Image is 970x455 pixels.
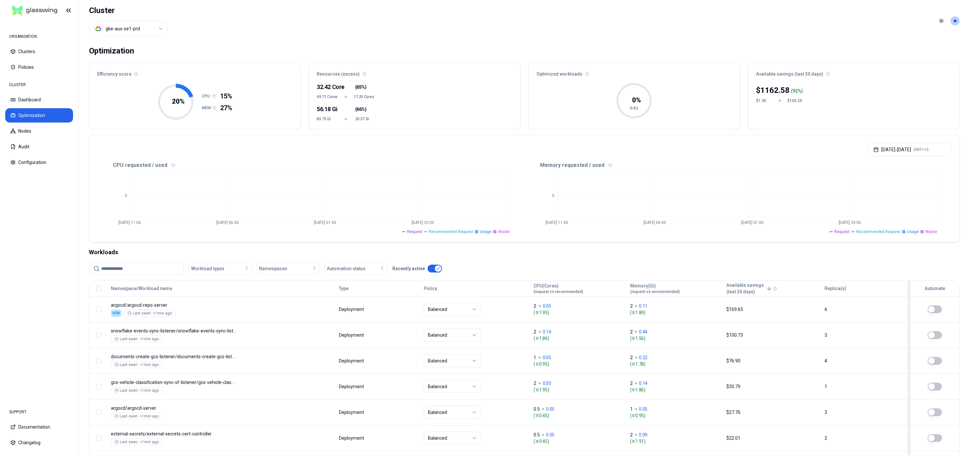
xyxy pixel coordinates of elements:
[868,143,951,156] button: [DATE]-[DATE]GMT+10
[314,220,336,225] tspan: [DATE] 01:00
[220,103,232,112] span: 27%
[760,85,790,95] p: 1162.58
[339,332,365,338] div: Deployment
[793,88,798,94] p: 92
[534,303,536,309] p: 2
[630,412,720,419] span: ( 0.95 )
[726,282,772,295] button: Available savings(last 30 days)
[630,289,680,294] span: (request vs recommended)
[111,379,236,386] p: gcs-vehicle-classification-sync-sf-listener
[407,229,422,234] span: Request
[339,282,349,295] button: Type
[630,406,633,412] p: 1
[726,409,819,416] div: $27.70
[339,358,365,364] div: Deployment
[5,30,73,43] div: ORGANISATION
[5,155,73,169] button: Configuration
[534,354,536,361] p: 1
[546,406,554,412] p: 0.05
[630,309,720,316] span: ( 1.89 )
[259,265,287,272] span: Namespaces
[630,282,680,295] button: Memory(Gi)(request vs recommended)
[114,439,159,445] div: Last seen: <1min ago
[114,414,159,419] div: Last seen: <1min ago
[546,220,568,225] tspan: [DATE] 11:00
[480,229,492,234] span: Usage
[825,435,904,441] div: 2
[630,354,633,361] p: 2
[639,354,647,361] p: 0.22
[5,420,73,434] button: Documentation
[534,283,583,294] div: CPU(Cores)
[534,412,624,419] span: ( 0.45 )
[907,229,919,234] span: Usage
[913,285,956,292] div: Automate
[543,380,551,387] p: 0.05
[825,282,846,295] button: Replica(s)
[534,432,539,438] p: 0.5
[741,220,764,225] tspan: [DATE] 01:00
[106,25,140,32] div: gke-aus-se1-prd
[529,63,740,81] div: Optimized workloads
[309,63,520,81] div: Resources (excess)
[356,84,365,90] span: 65%
[339,306,365,313] div: Deployment
[317,105,336,114] div: 56.18 Gi
[5,78,73,91] div: CLUSTER
[125,193,127,198] tspan: 0
[639,380,647,387] p: 0.14
[5,405,73,418] div: SUPPORT
[643,220,666,225] tspan: [DATE] 06:00
[543,354,551,361] p: 0.05
[639,432,647,438] p: 0.09
[412,220,434,225] tspan: [DATE] 20:00
[111,431,236,437] p: external-secrets-cert-controller
[534,438,624,445] span: ( 0.45 )
[111,302,236,308] p: argocd-repo-server
[825,409,904,416] div: 3
[5,139,73,154] button: Audit
[392,265,425,272] p: Recently active
[5,44,73,59] button: Clusters
[355,84,367,90] span: ( )
[534,335,624,342] span: ( 1.86 )
[639,303,647,309] p: 0.11
[534,361,624,367] span: ( 0.95 )
[111,282,172,295] button: Namespace/Workload name
[639,406,647,412] p: 0.05
[839,220,861,225] tspan: [DATE] 20:00
[825,358,904,364] div: 4
[317,82,336,92] div: 32.42 Core
[534,309,624,316] span: ( 1.95 )
[95,25,101,32] img: gcp
[534,387,624,393] span: ( 1.95 )
[355,106,367,112] span: ( )
[9,3,60,18] img: GlassWing
[356,106,365,112] span: 66%
[257,262,319,275] button: Namespaces
[639,329,647,335] p: 0.44
[216,220,239,225] tspan: [DATE] 06:00
[630,329,633,335] p: 2
[191,265,224,272] span: Workload types
[630,303,633,309] p: 2
[339,409,365,416] div: Deployment
[630,283,680,294] div: Memory(Gi)
[189,262,251,275] button: Workload types
[756,85,790,95] div: $
[111,310,121,317] div: HPA is enabled on both CPU and Memory, this workload cannot be optimised.
[429,229,473,234] span: Recommended Request
[317,116,336,122] span: 85.75 Gi
[925,229,937,234] span: Waste
[914,147,929,152] span: GMT+10
[97,161,524,169] div: CPU requested / used
[89,5,167,16] h1: Cluster
[928,305,942,313] button: This workload cannot be automated, because HPA is applied or managed by Gitops.
[534,282,583,295] button: CPU(Cores)(request vs recommended)
[630,361,720,367] span: ( 1.78 )
[5,108,73,123] button: Optimization
[317,94,338,99] span: 49.71 Cores
[114,362,159,367] div: Last seen: <1min ago
[543,329,551,335] p: 0.14
[726,435,819,441] div: $22.01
